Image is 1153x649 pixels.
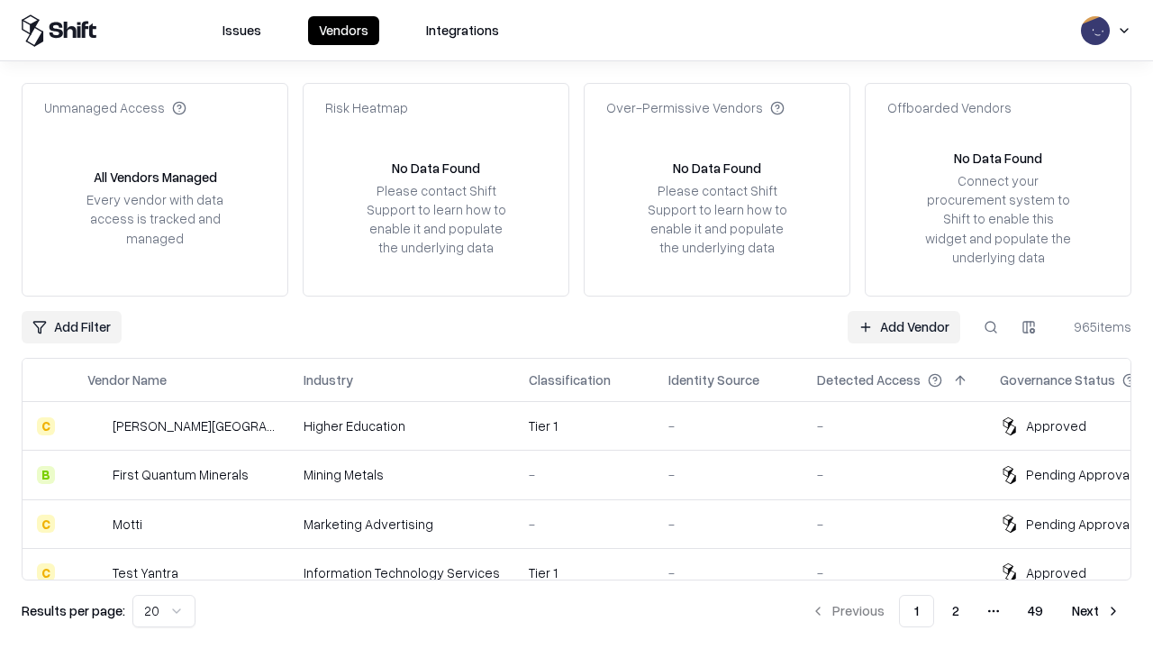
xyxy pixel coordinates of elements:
[668,563,788,582] div: -
[392,159,480,178] div: No Data Found
[899,595,934,627] button: 1
[817,515,971,534] div: -
[817,370,921,389] div: Detected Access
[37,563,55,581] div: C
[606,98,785,117] div: Over-Permissive Vendors
[848,311,960,343] a: Add Vendor
[87,370,167,389] div: Vendor Name
[1026,465,1132,484] div: Pending Approval
[304,370,353,389] div: Industry
[529,563,640,582] div: Tier 1
[1026,515,1132,534] div: Pending Approval
[37,515,55,533] div: C
[673,159,761,178] div: No Data Found
[415,16,510,45] button: Integrations
[938,595,974,627] button: 2
[529,515,640,534] div: -
[1026,416,1086,435] div: Approved
[887,98,1012,117] div: Offboarded Vendors
[113,465,249,484] div: First Quantum Minerals
[800,595,1131,627] nav: pagination
[22,601,125,620] p: Results per page:
[113,416,275,435] div: [PERSON_NAME][GEOGRAPHIC_DATA]
[304,416,500,435] div: Higher Education
[87,515,105,533] img: Motti
[529,465,640,484] div: -
[1000,370,1115,389] div: Governance Status
[954,149,1042,168] div: No Data Found
[37,417,55,435] div: C
[529,416,640,435] div: Tier 1
[668,416,788,435] div: -
[113,563,178,582] div: Test Yantra
[668,515,788,534] div: -
[94,168,217,187] div: All Vendors Managed
[304,465,500,484] div: Mining Metals
[113,515,142,534] div: Motti
[37,466,55,484] div: B
[308,16,379,45] button: Vendors
[304,563,500,582] div: Information Technology Services
[80,190,230,247] div: Every vendor with data access is tracked and managed
[668,370,759,389] div: Identity Source
[1026,563,1086,582] div: Approved
[212,16,272,45] button: Issues
[361,181,511,258] div: Please contact Shift Support to learn how to enable it and populate the underlying data
[1059,317,1131,336] div: 965 items
[44,98,186,117] div: Unmanaged Access
[22,311,122,343] button: Add Filter
[1061,595,1131,627] button: Next
[1013,595,1058,627] button: 49
[817,416,971,435] div: -
[87,563,105,581] img: Test Yantra
[817,465,971,484] div: -
[87,466,105,484] img: First Quantum Minerals
[642,181,792,258] div: Please contact Shift Support to learn how to enable it and populate the underlying data
[304,515,500,534] div: Marketing Advertising
[668,465,788,484] div: -
[817,563,971,582] div: -
[923,171,1073,267] div: Connect your procurement system to Shift to enable this widget and populate the underlying data
[529,370,611,389] div: Classification
[325,98,408,117] div: Risk Heatmap
[87,417,105,435] img: Reichman University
